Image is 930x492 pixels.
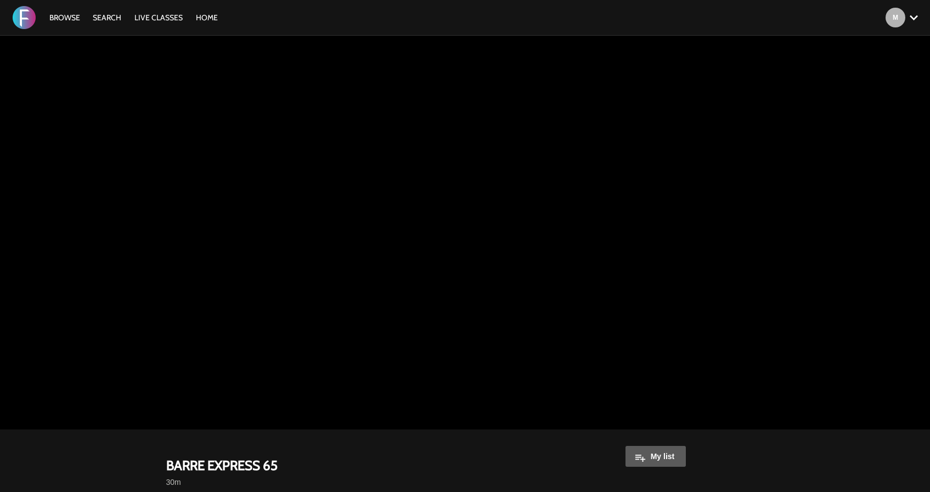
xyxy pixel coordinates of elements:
[190,13,223,22] a: HOME
[87,13,127,22] a: Search
[44,12,224,23] nav: Primary
[166,457,278,474] strong: BARRE EXPRESS 65
[13,6,36,29] img: FORMATION
[625,446,686,467] button: My list
[44,13,86,22] a: Browse
[166,477,534,488] h5: 30m
[129,13,188,22] a: LIVE CLASSES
